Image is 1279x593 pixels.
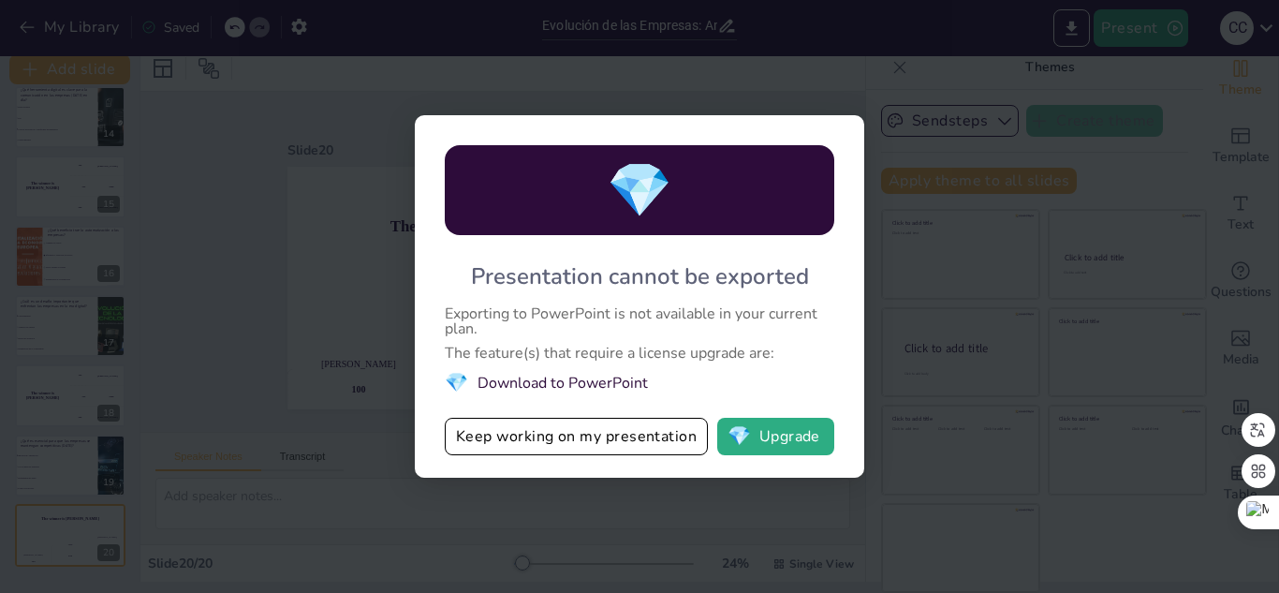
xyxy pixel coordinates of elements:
button: Keep working on my presentation [445,418,708,455]
button: diamondUpgrade [717,418,834,455]
div: Presentation cannot be exported [471,261,809,291]
span: diamond [728,427,751,446]
div: Exporting to PowerPoint is not available in your current plan. [445,306,834,336]
span: diamond [445,370,468,395]
li: Download to PowerPoint [445,370,834,395]
span: diamond [607,155,672,227]
div: The feature(s) that require a license upgrade are: [445,346,834,361]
